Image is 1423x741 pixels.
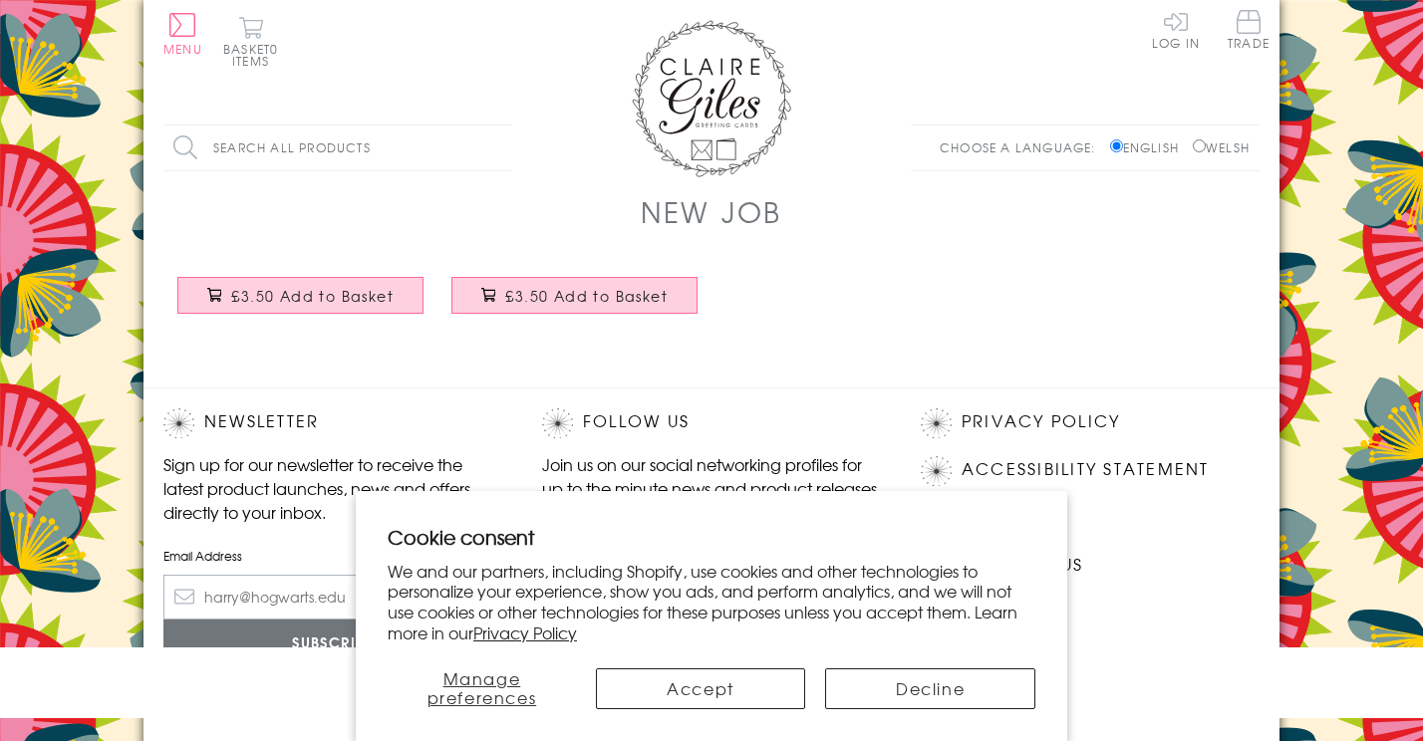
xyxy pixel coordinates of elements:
[163,619,502,664] input: Subscribe
[962,456,1210,483] a: Accessibility Statement
[223,16,278,67] button: Basket0 items
[596,668,806,709] button: Accept
[232,40,278,70] span: 0 items
[163,452,502,524] p: Sign up for our newsletter to receive the latest product launches, news and offers directly to yo...
[825,668,1035,709] button: Decline
[542,408,881,438] h2: Follow Us
[1193,139,1206,152] input: Welsh
[1228,10,1270,49] span: Trade
[505,286,668,306] span: £3.50 Add to Basket
[437,262,711,348] a: New Job Card, Good Luck, Embellished with a padded star £3.50 Add to Basket
[940,138,1106,156] p: Choose a language:
[1193,138,1250,156] label: Welsh
[962,408,1120,435] a: Privacy Policy
[388,668,576,709] button: Manage preferences
[542,452,881,524] p: Join us on our social networking profiles for up to the minute news and product releases the mome...
[1228,10,1270,53] a: Trade
[632,20,791,177] img: Claire Giles Greetings Cards
[163,547,502,565] label: Email Address
[163,262,437,348] a: New Job Card, Blue Stars, Good Luck, padded star embellished £3.50 Add to Basket
[451,277,699,314] button: £3.50 Add to Basket
[163,13,202,55] button: Menu
[427,666,537,709] span: Manage preferences
[163,125,512,170] input: Search all products
[388,523,1035,551] h2: Cookie consent
[492,125,512,170] input: Search
[1152,10,1200,49] a: Log In
[1110,138,1189,156] label: English
[231,286,394,306] span: £3.50 Add to Basket
[163,408,502,438] h2: Newsletter
[1110,139,1123,152] input: English
[177,277,425,314] button: £3.50 Add to Basket
[163,40,202,58] span: Menu
[473,620,577,644] a: Privacy Policy
[388,561,1035,643] p: We and our partners, including Shopify, use cookies and other technologies to personalize your ex...
[641,191,782,232] h1: New Job
[163,575,502,619] input: harry@hogwarts.edu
